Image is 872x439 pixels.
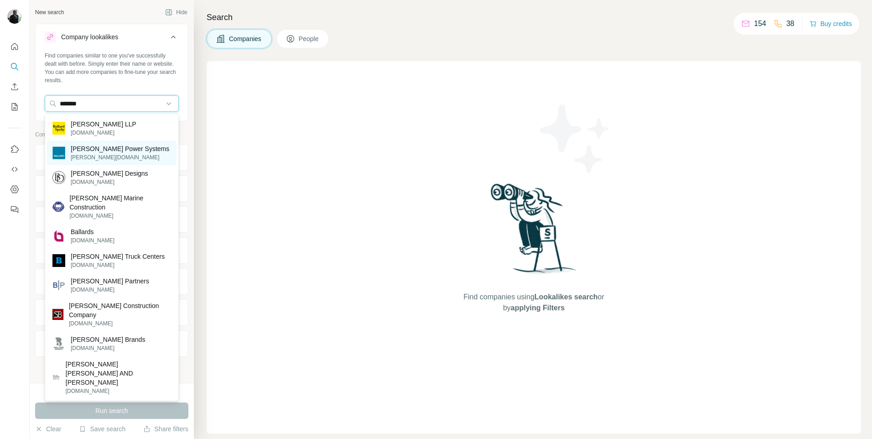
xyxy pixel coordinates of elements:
p: [DOMAIN_NAME] [66,387,171,395]
button: Share filters [143,424,188,434]
button: Clear [35,424,61,434]
button: Industry [36,178,188,199]
img: Ballard Power Systems [52,146,65,159]
p: 38 [786,18,794,29]
p: [PERSON_NAME] Truck Centers [71,252,165,261]
p: Ballards [71,227,114,236]
p: [PERSON_NAME] LLP [71,120,136,129]
p: [PERSON_NAME] Designs [71,169,148,178]
div: Company lookalikes [61,32,118,42]
span: Lookalikes search [535,293,598,301]
p: [DOMAIN_NAME] [71,178,148,186]
button: Use Surfe on LinkedIn [7,141,22,157]
img: Ballard Marine Construction [52,201,64,213]
div: Find companies similar to one you've successfully dealt with before. Simply enter their name or w... [45,52,179,84]
button: HQ location [36,209,188,230]
button: Keywords [36,333,188,355]
img: Ballard Truck Centers [52,254,65,267]
p: Company information [35,131,188,139]
img: Surfe Illustration - Woman searching with binoculars [487,181,581,283]
button: Company [36,146,188,168]
div: New search [35,8,64,16]
p: 154 [754,18,766,29]
p: [DOMAIN_NAME] [71,344,145,352]
button: Dashboard [7,181,22,198]
img: Avatar [7,9,22,24]
img: Ballard Rosenberg Golper AND Savitt [52,374,60,382]
span: Find companies using or by [461,292,607,314]
button: Company lookalikes [36,26,188,52]
p: [DOMAIN_NAME] [70,212,171,220]
p: [DOMAIN_NAME] [69,319,171,328]
img: Ballard Spahr LLP [52,122,65,135]
button: Employees (size) [36,271,188,293]
button: Buy credits [810,17,852,30]
p: [PERSON_NAME] Partners [71,277,149,286]
button: My lists [7,99,22,115]
button: Feedback [7,201,22,218]
img: Ballards [52,230,65,242]
p: [DOMAIN_NAME] [71,236,114,245]
img: Ballard Partners [52,279,65,292]
span: applying Filters [511,304,565,312]
p: [DOMAIN_NAME] [71,286,149,294]
p: [PERSON_NAME] Construction Company [69,301,171,319]
button: Search [7,58,22,75]
p: [DOMAIN_NAME] [71,261,165,269]
button: Quick start [7,38,22,55]
button: Annual revenue ($) [36,240,188,261]
p: [PERSON_NAME] Brands [71,335,145,344]
button: Enrich CSV [7,78,22,95]
button: Hide [159,5,194,19]
p: [PERSON_NAME] Power Systems [71,144,169,153]
img: Surfe Illustration - Stars [534,98,616,180]
p: [PERSON_NAME] Marine Construction [70,193,171,212]
button: Save search [79,424,125,434]
img: SB Ballard Construction Company [52,309,63,320]
p: [DOMAIN_NAME] [71,129,136,137]
img: Ballard Designs [52,171,65,184]
span: Companies [229,34,262,43]
h4: Search [207,11,861,24]
button: Technologies [36,302,188,324]
p: [PERSON_NAME][DOMAIN_NAME] [71,153,169,162]
img: Ballard Brands [52,337,65,350]
span: People [299,34,320,43]
p: [PERSON_NAME] [PERSON_NAME] AND [PERSON_NAME] [66,360,171,387]
button: Use Surfe API [7,161,22,178]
